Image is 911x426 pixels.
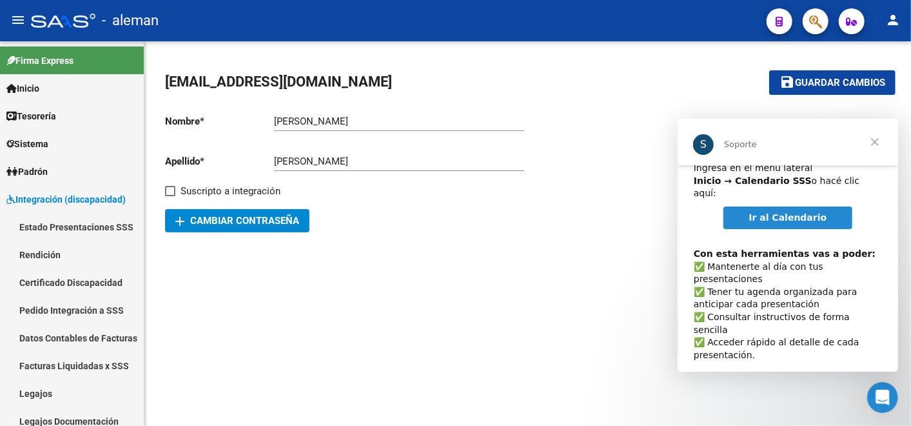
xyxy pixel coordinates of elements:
[172,214,188,229] mat-icon: add
[165,209,309,232] button: Cambiar Contraseña
[867,382,898,413] iframe: Intercom live chat
[165,154,274,168] p: Apellido
[6,54,73,68] span: Firma Express
[181,183,280,199] span: Suscripto a integración
[6,192,126,207] span: Integración (discapacidad)
[885,12,901,28] mat-icon: person
[16,116,204,281] div: ​✅ Mantenerte al día con tus presentaciones ✅ Tener tu agenda organizada para anticipar cada pres...
[16,130,198,140] b: Con esta herramientas vas a poder:
[165,114,274,128] p: Nombre
[10,12,26,28] mat-icon: menu
[769,70,896,94] button: Guardar cambios
[6,109,56,123] span: Tesorería
[175,215,299,227] span: Cambiar Contraseña
[165,74,392,90] span: [EMAIL_ADDRESS][DOMAIN_NAME]
[795,77,885,89] span: Guardar cambios
[6,81,39,96] span: Inicio
[6,137,48,151] span: Sistema
[779,74,795,90] mat-icon: save
[102,6,159,35] span: - aleman
[6,165,48,179] span: Padrón
[678,119,898,372] iframe: Intercom live chat mensaje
